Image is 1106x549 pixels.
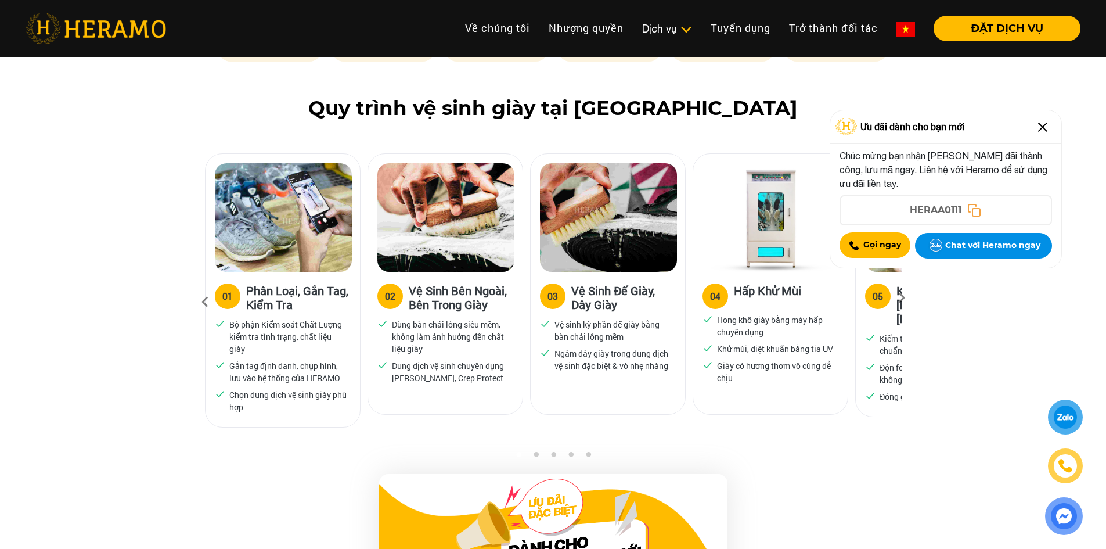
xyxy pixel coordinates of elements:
[540,163,677,272] img: Heramo quy trinh ve sinh de giay day giay
[26,13,166,44] img: heramo-logo.png
[229,389,347,413] p: Chọn dung dịch vệ sinh giày phù hợp
[1033,118,1052,137] img: Close
[710,289,720,303] div: 04
[924,23,1080,34] a: ĐẶT DỊCH VỤ
[880,332,997,357] p: Kiểm tra chất lượng xử lý đạt chuẩn
[865,390,876,401] img: checked.svg
[539,16,633,41] a: Nhượng quyền
[26,96,1080,120] h2: Quy trình vệ sinh giày tại [GEOGRAPHIC_DATA]
[392,360,509,384] p: Dung dịch vệ sinh chuyên dụng [PERSON_NAME], Crep Protect
[702,360,713,370] img: checked.svg
[780,16,887,41] a: Trở thành đối tác
[702,314,713,324] img: checked.svg
[910,203,961,217] span: HERAA0111
[701,16,780,41] a: Tuyển dụng
[934,16,1080,41] button: ĐẶT DỊCH VỤ
[860,120,964,134] span: Ưu đãi dành cho bạn mới
[392,318,509,355] p: Dùng bàn chải lông siêu mềm, không làm ảnh hưởng đến chất liệu giày
[540,318,550,329] img: checked.svg
[215,360,225,370] img: checked.svg
[1058,459,1072,473] img: phone-icon
[547,289,558,303] div: 03
[540,347,550,358] img: checked.svg
[554,347,672,372] p: Ngâm dây giày trong dung dịch vệ sinh đặc biệt & vò nhẹ nhàng
[215,389,225,399] img: checked.svg
[717,343,833,355] p: Khử mùi, diệt khuẩn bằng tia UV
[513,451,524,463] button: 1
[896,284,1001,325] h3: Kiểm Tra Chất [PERSON_NAME] & [PERSON_NAME]
[840,232,911,258] button: Gọi ngay
[409,284,513,311] h3: Vệ Sinh Bên Ngoài, Bên Trong Giày
[582,451,594,463] button: 5
[873,289,883,303] div: 05
[702,343,713,353] img: checked.svg
[915,233,1051,259] button: Chat với Heramo ngay
[222,289,233,303] div: 01
[215,163,352,272] img: Heramo quy trinh ve sinh giay phan loai gan tag kiem tra
[840,149,1052,191] p: Chúc mừng bạn nhận [PERSON_NAME] đãi thành công, lưu mã ngay. Liên hệ với Heramo để sử dụng ưu đã...
[377,318,388,329] img: checked.svg
[377,163,514,272] img: Heramo quy trinh ve sinh giay ben ngoai ben trong
[717,314,834,338] p: Hong khô giày bằng máy hấp chuyên dụng
[229,360,347,384] p: Gắn tag định danh, chụp hình, lưu vào hệ thống của HERAMO
[385,289,395,303] div: 02
[1050,450,1081,482] a: phone-icon
[702,163,840,272] img: Heramo quy trinh ve sinh hap khu mui giay bang may hap uv
[565,451,577,463] button: 4
[246,284,351,311] h3: Phân Loại, Gắn Tag, Kiểm Tra
[377,360,388,370] img: checked.svg
[680,24,692,35] img: subToggleIcon
[734,284,801,307] h3: Hấp Khử Mùi
[456,16,539,41] a: Về chúng tôi
[880,361,997,386] p: Độn foam để giữ form giày không biến dạng
[554,318,672,343] p: Vệ sinh kỹ phần đế giày bằng bàn chải lông mềm
[547,451,559,463] button: 3
[229,318,347,355] p: Bộ phận Kiểm soát Chất Lượng kiểm tra tình trạng, chất liệu giày
[865,332,876,343] img: checked.svg
[835,118,858,135] img: Logo
[880,390,996,403] p: Đóng gói & giao đến khách hàng
[896,22,915,37] img: vn-flag.png
[849,241,859,250] img: Call
[215,318,225,329] img: checked.svg
[865,361,876,372] img: checked.svg
[571,284,676,311] h3: Vệ Sinh Đế Giày, Dây Giày
[530,451,542,463] button: 2
[642,21,692,37] div: Dịch vụ
[927,236,945,255] img: Zalo
[717,360,834,384] p: Giày có hương thơm vô cùng dễ chịu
